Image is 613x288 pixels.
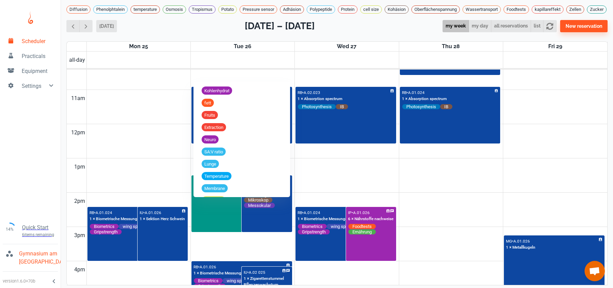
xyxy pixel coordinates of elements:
[66,5,90,14] div: Diffusion
[440,104,452,110] span: IB
[131,6,160,13] span: temperature
[189,5,216,14] div: Tropismus
[73,193,86,210] div: 2pm
[506,239,513,244] p: MG •
[304,210,320,215] p: A.01.024
[90,229,122,235] span: Gripstrength
[307,6,335,13] span: Polypeptide
[66,20,80,33] button: Previous week
[402,90,408,95] p: RB •
[67,6,90,13] span: Diffusion
[566,5,584,14] div: Zellen
[193,270,268,276] p: 1 × Biometrische Messungen & Handkraft
[469,20,491,33] button: my day
[443,20,469,33] button: my week
[90,224,119,229] span: Biometrics
[304,90,320,95] p: A.02.023
[245,19,315,33] h2: [DATE] – [DATE]
[202,161,219,168] span: Lunge
[202,136,219,143] span: Neuro
[145,210,161,215] p: A.01.026
[353,210,370,215] p: A.01.026
[244,203,275,208] span: Messokular
[385,5,409,14] div: Kohäsion
[218,5,237,14] div: Potato
[298,96,342,102] p: 1 × Absorption spectrum
[280,5,304,14] div: Adhäsion
[441,42,461,51] a: August 28, 2025
[504,5,529,14] div: Foodtests
[412,6,459,13] span: Oberflächenspannung
[73,227,86,244] div: 3pm
[463,6,500,13] span: Wassertransport
[532,5,564,14] div: kapillareffekt
[543,20,556,33] button: refresh
[385,6,408,13] span: Kohäsion
[202,100,214,107] span: fett
[361,6,382,13] span: cell size
[307,5,335,14] div: Polypeptide
[560,20,608,32] button: New reservation
[79,20,93,33] button: Next week
[240,6,277,13] span: Pressure sensor
[94,6,127,13] span: Phenolphtalein
[532,6,563,13] span: kapillareffekt
[73,261,86,278] div: 4pm
[402,104,440,110] span: Photosynthesis
[298,90,304,95] p: RB •
[202,124,226,131] span: Extraction
[348,210,353,215] p: IP •
[585,261,605,281] a: Chat öffnen
[547,42,564,51] a: August 29, 2025
[128,42,149,51] a: August 25, 2025
[202,88,232,94] span: Kohlenhydrat
[68,56,86,64] span: all-day
[298,210,304,215] p: RB •
[298,216,372,222] p: 1 × Biometrische Messungen & Handkraft
[338,6,357,13] span: Protein
[491,20,531,33] button: all reservations
[244,197,272,203] span: Mikroskop
[70,90,86,107] div: 11am
[298,229,330,235] span: Gripstrength
[130,5,160,14] div: temperature
[463,5,501,14] div: Wassertransport
[140,216,185,222] p: 1 × Sektion Herz Schwein
[163,6,186,13] span: Osmosis
[504,6,529,13] span: Foodtests
[587,5,607,14] div: Zucker
[280,6,304,13] span: Adhäsion
[202,185,228,192] span: Membrane
[338,5,357,14] div: Protein
[244,270,249,275] p: IU •
[189,6,215,13] span: Tropismus
[411,5,460,14] div: Oberflächenspannung
[202,112,218,119] span: Fruits
[531,20,544,33] button: list
[335,42,358,51] a: August 27, 2025
[249,270,265,275] p: A.02 025
[298,224,327,229] span: Biometrics
[336,104,348,110] span: IB
[202,149,226,155] span: SA:V ratio
[96,210,112,215] p: A.01.024
[119,224,146,229] span: wing span
[89,216,164,222] p: 1 × Biometrische Messungen & Handkraft
[327,224,354,229] span: wing span
[240,5,277,14] div: Pressure sensor
[348,216,393,222] p: 6 × Nährstoffe nachweise
[360,5,382,14] div: cell size
[70,124,86,141] div: 12pm
[232,42,253,51] a: August 26, 2025
[348,229,376,235] span: Ernährung
[200,265,216,269] p: A.01.026
[567,6,584,13] span: Zellen
[244,276,290,288] p: 1 × Zigarettenstummel Pflanzenwachstum
[93,5,128,14] div: Phenolphtalein
[587,6,606,13] span: Zucker
[298,104,336,110] span: Photosynthesis
[89,210,96,215] p: RB •
[219,6,237,13] span: Potato
[513,239,530,244] p: A.01.026
[402,96,447,102] p: 1 × Absorption spectrum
